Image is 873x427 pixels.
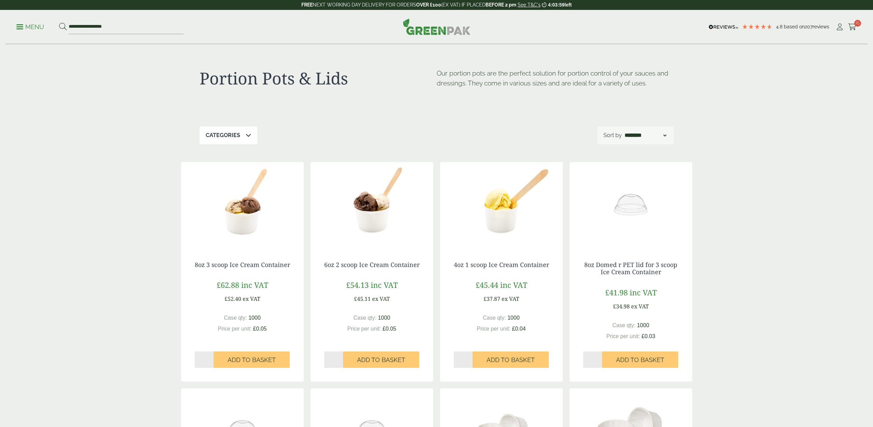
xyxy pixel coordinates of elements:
p: Categories [206,131,240,139]
span: £54.13 [346,280,369,290]
span: Price per unit: [477,326,510,332]
button: Add to Basket [214,351,290,368]
select: Shop order [623,131,668,139]
span: Add to Basket [487,356,535,364]
span: 1000 [248,315,261,321]
span: £0.04 [512,326,526,332]
span: Based on [784,24,805,29]
span: inc VAT [371,280,398,290]
img: 4oz 1 Scoop Ice Cream Container with Ice Cream [440,162,563,248]
a: See T&C's [518,2,541,8]
span: £62.88 [217,280,239,290]
span: £0.05 [383,326,396,332]
span: ex VAT [372,295,390,303]
span: 1000 [378,315,390,321]
span: £0.03 [642,333,655,339]
a: 15 [848,22,857,32]
span: 1000 [507,315,520,321]
h1: Portion Pots & Lids [200,68,437,88]
strong: FREE [301,2,313,8]
button: Add to Basket [343,351,419,368]
span: Case qty: [224,315,247,321]
span: Price per unit: [347,326,381,332]
span: Add to Basket [228,356,276,364]
span: £37.87 [483,295,500,303]
i: Cart [848,24,857,30]
a: 8oz 3 scoop Ice Cream Container [195,261,290,269]
span: Case qty: [483,315,506,321]
p: Sort by [603,131,622,139]
a: Menu [16,23,44,30]
span: £0.05 [253,326,267,332]
img: 6oz 2 Scoop Ice Cream Container with Ice Cream [311,162,433,248]
img: GreenPak Supplies [403,18,470,35]
span: Price per unit: [218,326,251,332]
span: Add to Basket [357,356,405,364]
strong: BEFORE 2 pm [486,2,516,8]
button: Add to Basket [473,351,549,368]
span: Our portion pots are the perfect solution for portion control of your sauces and dressings. They ... [437,69,668,87]
div: 4.79 Stars [742,24,773,30]
span: inc VAT [500,280,527,290]
strong: OVER £100 [416,2,441,8]
img: REVIEWS.io [709,25,738,29]
span: ex VAT [502,295,519,303]
img: 4oz Ice Cream lid [570,162,692,248]
span: inc VAT [241,280,268,290]
span: 207 [805,24,813,29]
img: 8oz 3 Scoop Ice Cream Container with Ice Cream [181,162,304,248]
span: £52.40 [224,295,241,303]
a: 6oz 2 scoop Ice Cream Container [324,261,420,269]
a: 8oz Domed r PET lid for 3 scoop Ice Cream Container [584,261,677,276]
span: 15 [854,20,861,27]
i: My Account [835,24,844,30]
span: £45.11 [354,295,371,303]
span: 4:03:59 [548,2,564,8]
span: £45.44 [476,280,498,290]
span: 1000 [637,322,649,328]
a: 4oz 1 scoop Ice Cream Container [454,261,549,269]
button: Add to Basket [602,351,678,368]
span: £41.98 [605,287,628,297]
span: Price per unit: [606,333,640,339]
span: 4.8 [776,24,784,29]
span: inc VAT [630,287,657,297]
span: reviews [813,24,829,29]
span: Case qty: [353,315,377,321]
span: left [564,2,572,8]
p: Menu [16,23,44,31]
span: £34.98 [613,303,630,310]
span: Case qty: [612,322,636,328]
span: ex VAT [631,303,649,310]
span: ex VAT [243,295,260,303]
span: Add to Basket [616,356,664,364]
